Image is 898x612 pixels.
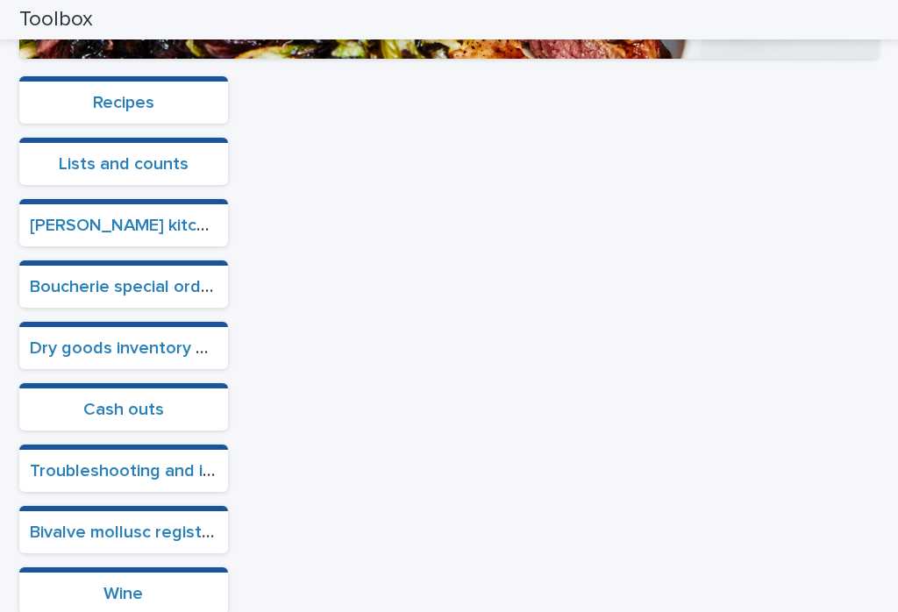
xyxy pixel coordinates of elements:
[30,339,297,357] a: Dry goods inventory and ordering
[30,462,292,480] a: Troubleshooting and instructions
[30,217,298,234] a: [PERSON_NAME] kitchen ordering
[93,94,154,111] a: Recipes
[19,7,93,32] h2: Toolbox
[59,155,189,173] a: Lists and counts
[103,585,143,602] a: Wine
[83,401,164,418] a: Cash outs
[30,278,226,295] a: Boucherie special orders
[30,523,218,541] a: Bivalve mollusc register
